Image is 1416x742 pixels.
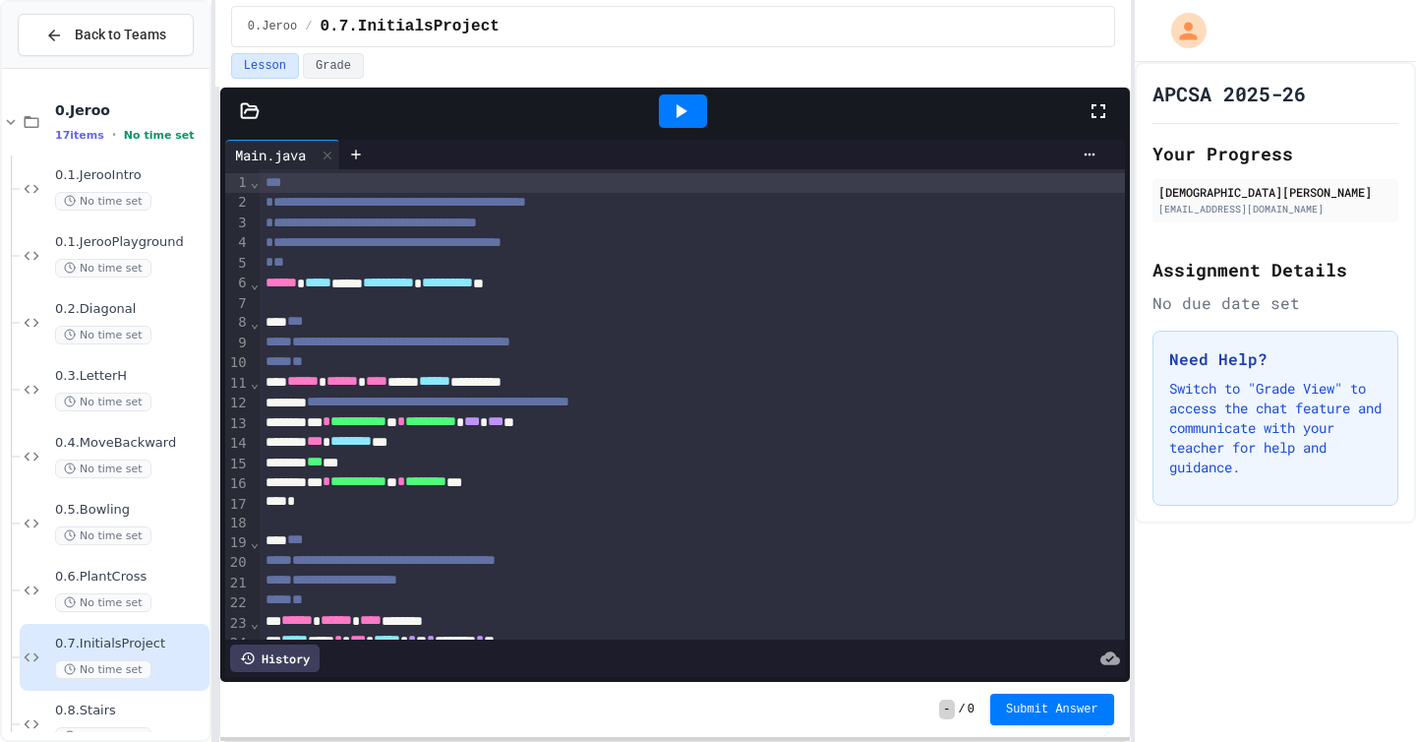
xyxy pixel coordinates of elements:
[225,274,250,293] div: 6
[250,174,260,190] span: Fold line
[55,192,151,211] span: No time set
[225,313,250,333] div: 8
[225,553,250,573] div: 20
[225,173,250,193] div: 1
[55,593,151,612] span: No time set
[225,614,250,634] div: 23
[320,15,499,38] span: 0.7.InitialsProject
[55,569,206,586] span: 0.6.PlantCross
[305,19,312,34] span: /
[55,234,206,251] span: 0.1.JerooPlayground
[303,53,364,79] button: Grade
[250,534,260,550] span: Fold line
[225,294,250,314] div: 7
[1152,256,1398,283] h2: Assignment Details
[231,53,299,79] button: Lesson
[1158,183,1392,201] div: [DEMOGRAPHIC_DATA][PERSON_NAME]
[250,615,260,631] span: Fold line
[225,593,250,613] div: 22
[225,214,250,233] div: 3
[990,694,1114,725] button: Submit Answer
[1152,80,1306,107] h1: APCSA 2025-26
[1169,347,1382,371] h3: Need Help?
[55,368,206,385] span: 0.3.LetterH
[225,353,250,373] div: 10
[225,574,250,593] div: 21
[55,301,206,318] span: 0.2.Diagonal
[225,434,250,454] div: 14
[1152,140,1398,167] h2: Your Progress
[250,375,260,391] span: Fold line
[225,254,250,274] div: 5
[248,19,297,34] span: 0.Jeroo
[18,14,194,56] button: Back to Teams
[55,393,151,411] span: No time set
[225,140,340,169] div: Main.java
[225,374,250,394] div: 11
[55,435,206,452] span: 0.4.MoveBackward
[225,474,250,494] div: 16
[1006,702,1098,717] span: Submit Answer
[55,502,206,519] span: 0.5.Bowling
[1150,8,1211,53] div: My Account
[55,167,206,184] span: 0.1.JerooIntro
[959,702,966,717] span: /
[1169,379,1382,477] p: Switch to "Grade View" to access the chat feature and communicate with your teacher for help and ...
[75,25,166,45] span: Back to Teams
[55,326,151,344] span: No time set
[1152,291,1398,315] div: No due date set
[55,660,151,679] span: No time set
[225,455,250,474] div: 15
[55,101,206,119] span: 0.Jeroo
[124,129,195,142] span: No time set
[968,702,974,717] span: 0
[112,127,116,143] span: •
[55,526,151,545] span: No time set
[250,276,260,291] span: Fold line
[225,334,250,353] div: 9
[225,495,250,515] div: 17
[55,259,151,278] span: No time set
[225,533,250,553] div: 19
[55,129,104,142] span: 17 items
[225,414,250,434] div: 13
[1158,202,1392,216] div: [EMAIL_ADDRESS][DOMAIN_NAME]
[230,645,320,672] div: History
[55,636,206,652] span: 0.7.InitialsProject
[939,700,954,719] span: -
[225,514,250,533] div: 18
[225,233,250,253] div: 4
[225,145,316,165] div: Main.java
[55,703,206,719] span: 0.8.Stairs
[225,394,250,413] div: 12
[225,193,250,213] div: 2
[55,460,151,478] span: No time set
[225,634,250,653] div: 24
[250,315,260,331] span: Fold line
